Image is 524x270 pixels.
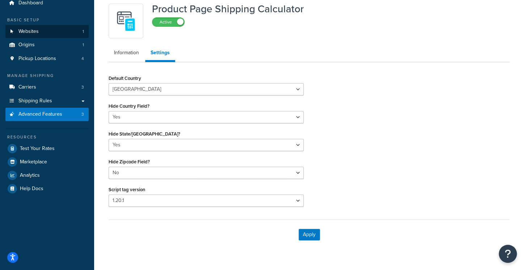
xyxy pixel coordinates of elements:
a: Carriers3 [5,81,89,94]
a: Shipping Rules [5,94,89,108]
label: Hide State/[GEOGRAPHIC_DATA]? [109,131,180,137]
button: Apply [299,229,320,240]
a: Analytics [5,169,89,182]
span: Shipping Rules [18,98,52,104]
span: Marketplace [20,159,47,165]
a: Pickup Locations4 [5,52,89,65]
span: 3 [81,111,84,117]
div: Basic Setup [5,17,89,23]
a: Help Docs [5,182,89,195]
a: Websites1 [5,25,89,38]
li: Pickup Locations [5,52,89,65]
button: Open Resource Center [499,245,517,263]
span: Analytics [20,172,40,179]
label: Hide Zipcode Field? [109,159,150,164]
li: Origins [5,38,89,52]
a: Information [109,46,144,60]
span: Advanced Features [18,111,62,117]
label: Active [152,18,184,26]
span: 4 [81,56,84,62]
li: Carriers [5,81,89,94]
span: 1 [83,42,84,48]
label: Default Country [109,76,141,81]
span: Pickup Locations [18,56,56,62]
div: Manage Shipping [5,73,89,79]
img: +D8d0cXZM7VpdAAAAAElFTkSuQmCC [113,8,139,34]
a: Test Your Rates [5,142,89,155]
span: Test Your Rates [20,146,55,152]
span: Origins [18,42,35,48]
div: Resources [5,134,89,140]
span: Websites [18,29,39,35]
label: Hide Country Field? [109,103,149,109]
span: Help Docs [20,186,43,192]
li: Websites [5,25,89,38]
span: 3 [81,84,84,90]
a: Origins1 [5,38,89,52]
a: Advanced Features3 [5,108,89,121]
span: Carriers [18,84,36,90]
a: Settings [145,46,175,62]
label: Script tag version [109,187,145,192]
h1: Product Page Shipping Calculator [152,4,304,14]
a: Marketplace [5,155,89,168]
span: 1 [83,29,84,35]
li: Advanced Features [5,108,89,121]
